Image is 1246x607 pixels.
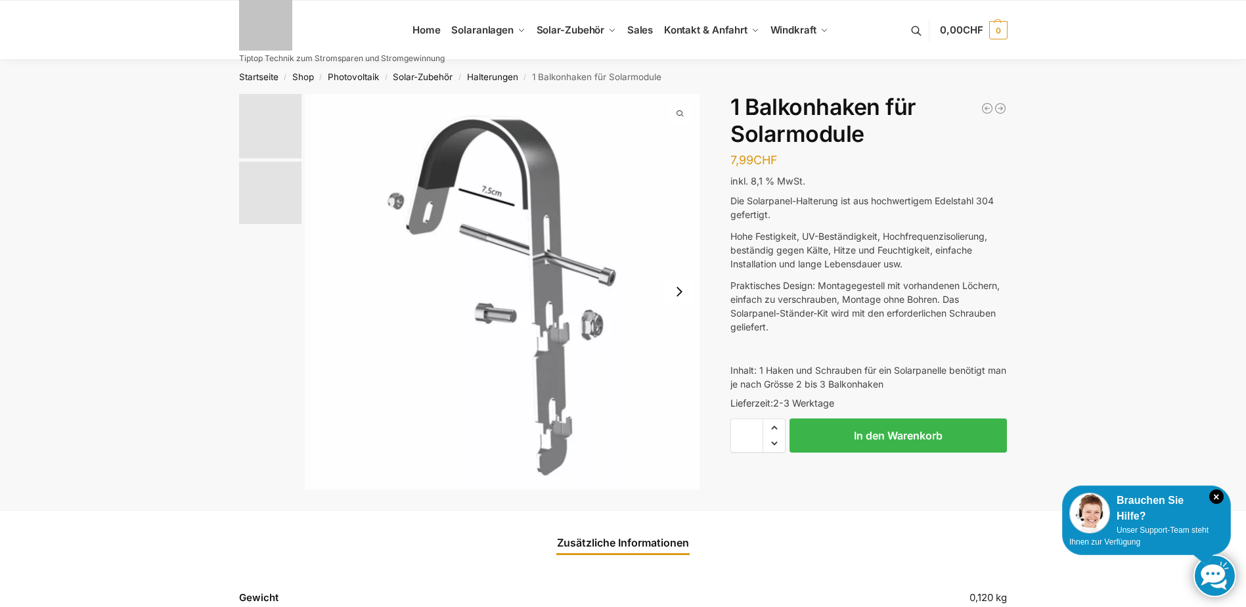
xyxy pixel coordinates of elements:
span: / [314,72,328,83]
span: Reduce quantity [763,435,785,452]
span: Sales [627,24,654,36]
span: Lieferzeit: [730,397,834,409]
a: Shop [292,72,314,82]
bdi: 7,99 [730,153,778,167]
a: Zusätzliche Informationen [549,527,697,558]
span: Unser Support-Team steht Ihnen zur Verfügung [1069,526,1209,547]
span: Solar-Zubehör [537,24,605,36]
a: Startseite [239,72,278,82]
span: / [379,72,393,83]
a: Balkonhaken für runde HandläufeBalkonhaken rund 2 [305,94,700,489]
i: Schließen [1209,489,1224,504]
span: Increase quantity [763,419,785,436]
span: / [453,72,466,83]
p: Inhalt: 1 Haken und Schrauben für ein Solarpanelle benötigt man je nach Grösse 2 bis 3 Balkonhaken [730,363,1007,391]
p: Praktisches Design: Montagegestell mit vorhandenen Löchern, einfach zu verschrauben, Montage ohne... [730,279,1007,334]
nav: Breadcrumb [215,60,1031,94]
span: Solaranlagen [451,24,514,36]
a: Solar-Zubehör [393,72,453,82]
span: Windkraft [770,24,816,36]
a: Sales [621,1,658,60]
a: Balkonhaken für Solarmodule - Eckig [994,102,1007,115]
a: Solar-Zubehör [531,1,621,60]
div: Brauchen Sie Hilfe? [1069,493,1224,524]
a: Kontakt & Anfahrt [658,1,765,60]
img: Customer service [1069,493,1110,533]
span: CHF [963,24,983,36]
span: 2-3 Werktage [773,397,834,409]
a: Photovoltaik [328,72,379,82]
span: inkl. 8,1 % MwSt. [730,175,805,187]
p: Hohe Festigkeit, UV-Beständigkeit, Hochfrequenzisolierung, beständig gegen Kälte, Hitze und Feuch... [730,229,1007,271]
button: In den Warenkorb [790,418,1007,453]
span: 0,00 [940,24,983,36]
img: Balkonhaken-rund-2 [239,94,301,158]
a: Halterungen [467,72,518,82]
input: Produktmenge [730,418,763,453]
img: Balkonhaken-rund-2 [305,94,700,489]
button: Next slide [665,278,693,305]
span: CHF [753,153,778,167]
span: / [278,72,292,83]
p: Die Solarpanel-Halterung ist aus hochwertigem Edelstahl 304 gefertigt. [730,194,1007,221]
a: Photovoltaik Solarpanel Halterung Trapezblechdach Befestigung [981,102,994,115]
span: Kontakt & Anfahrt [664,24,747,36]
img: Balkonhaken-rund [239,162,301,224]
span: / [518,72,532,83]
h1: 1 Balkonhaken für Solarmodule [730,94,1007,148]
span: 0 [989,21,1008,39]
a: 0,00CHF 0 [940,11,1007,50]
a: Solaranlagen [446,1,531,60]
a: Windkraft [765,1,834,60]
iframe: Sicherer Rahmen für schnelle Bezahlvorgänge [728,461,1010,466]
p: Tiptop Technik zum Stromsparen und Stromgewinnung [239,55,445,62]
